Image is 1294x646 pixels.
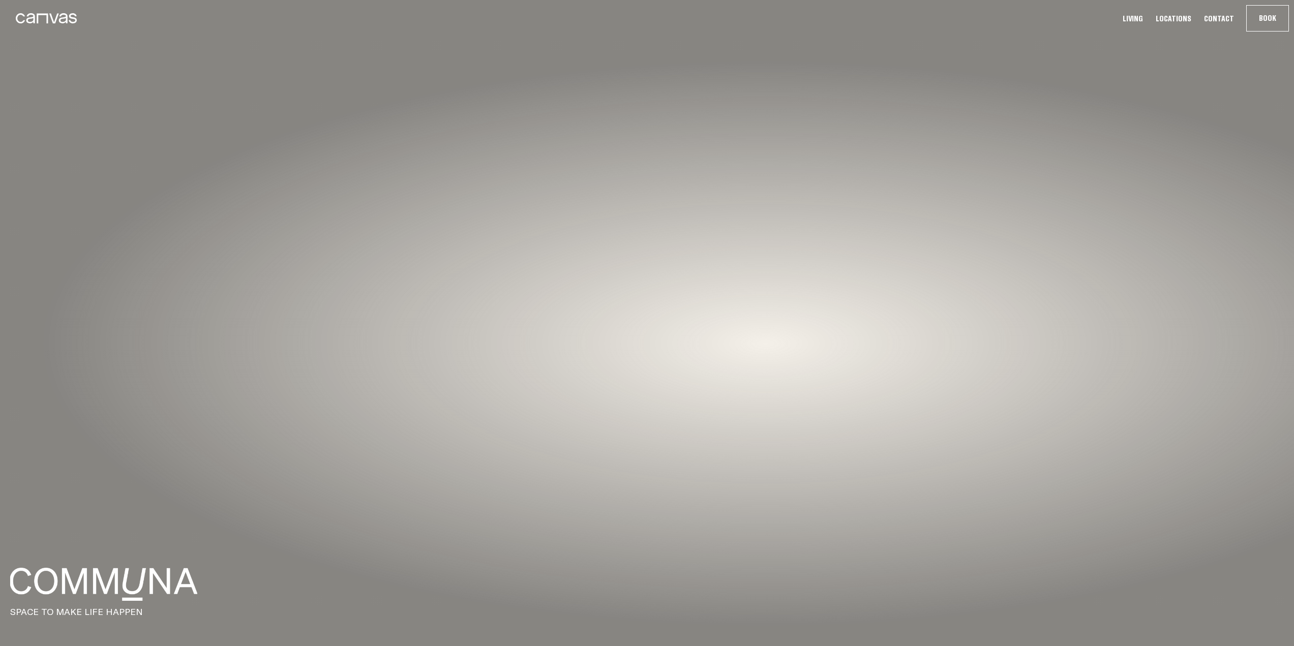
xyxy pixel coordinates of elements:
p: SPACE TO MAKE LIFE HAPPEN [10,606,1284,618]
a: Locations [1153,13,1194,24]
img: f04c9ce801152f45bcdbb394012f34b369c57f26-4501x793.png [10,568,197,601]
a: Living [1120,13,1146,24]
a: Contact [1201,13,1237,24]
button: Book [1247,6,1288,31]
